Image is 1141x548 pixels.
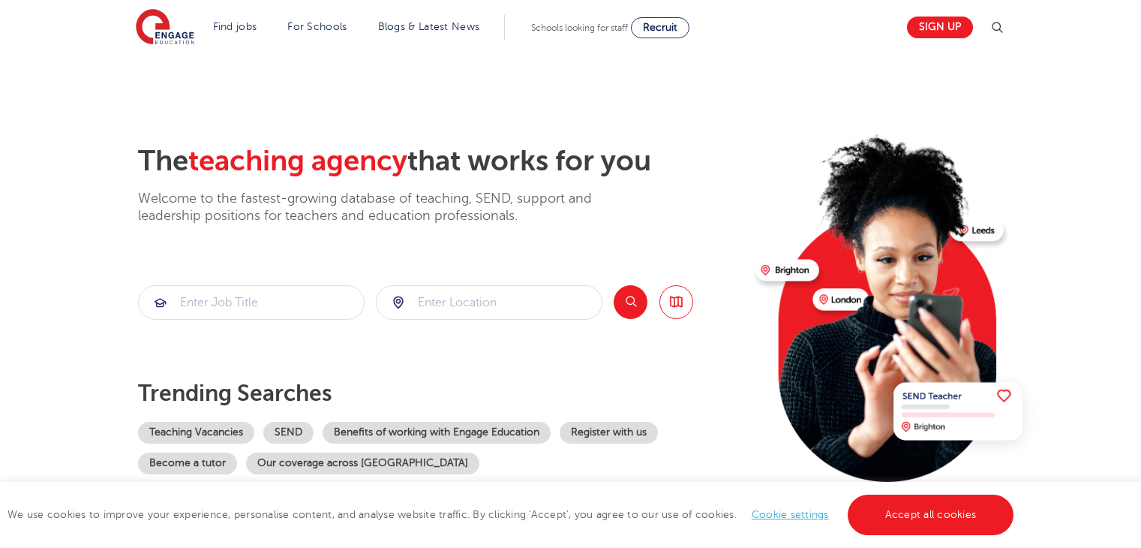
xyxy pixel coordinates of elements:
span: Recruit [643,22,677,33]
span: teaching agency [188,145,407,177]
button: Search [614,285,647,319]
a: Find jobs [213,21,257,32]
a: Recruit [631,17,689,38]
div: Submit [376,285,602,320]
input: Submit [377,286,602,319]
span: Schools looking for staff [531,23,628,33]
a: Become a tutor [138,453,237,474]
h2: The that works for you [138,144,743,179]
a: Teaching Vacancies [138,422,254,444]
a: Cookie settings [752,509,829,520]
a: Sign up [907,17,973,38]
p: Trending searches [138,380,743,407]
a: Accept all cookies [848,495,1014,535]
input: Submit [139,286,364,319]
a: SEND [263,422,314,444]
span: We use cookies to improve your experience, personalise content, and analyse website traffic. By c... [8,509,1017,520]
a: For Schools [287,21,347,32]
a: Register with us [560,422,658,444]
p: Welcome to the fastest-growing database of teaching, SEND, support and leadership positions for t... [138,190,633,225]
a: Blogs & Latest News [378,21,480,32]
div: Submit [138,285,365,320]
img: Engage Education [136,9,194,47]
a: Benefits of working with Engage Education [323,422,551,444]
a: Our coverage across [GEOGRAPHIC_DATA] [246,453,479,474]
